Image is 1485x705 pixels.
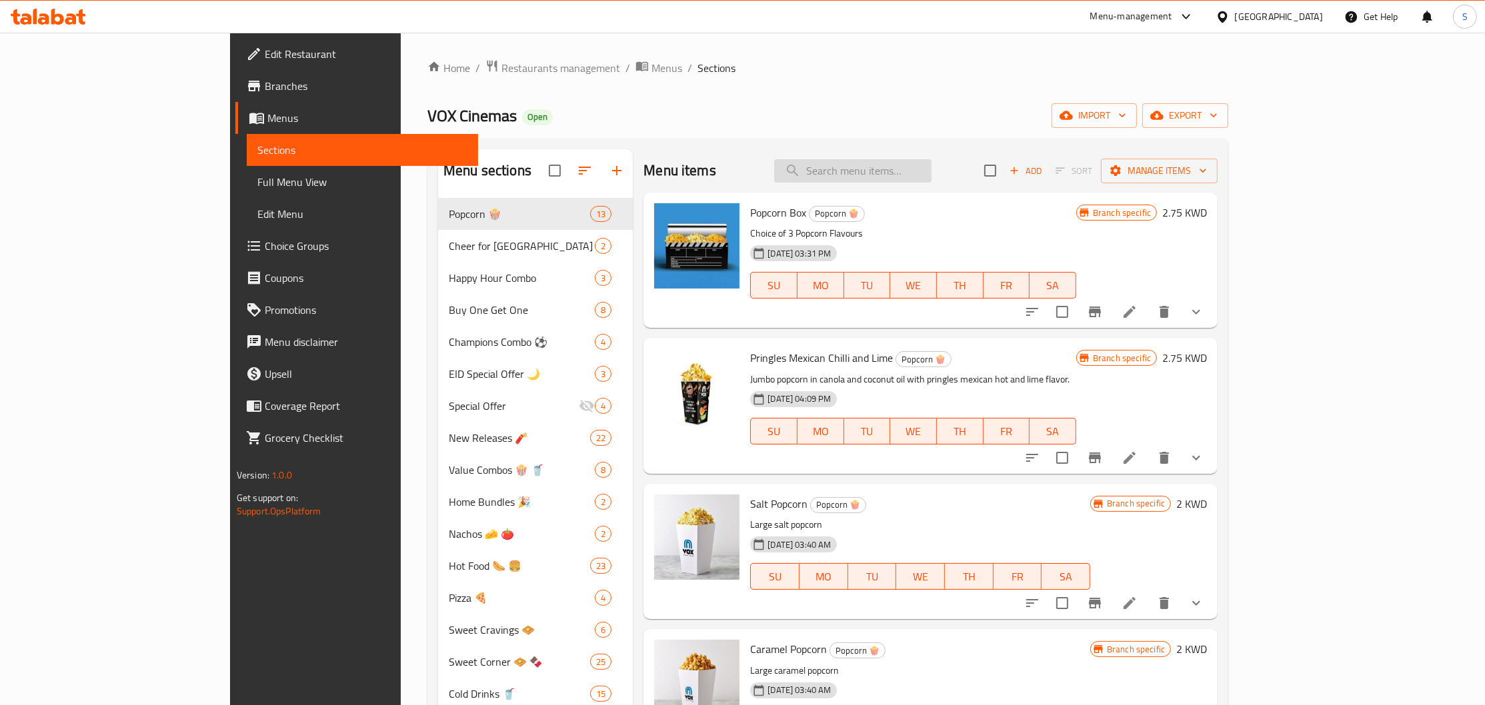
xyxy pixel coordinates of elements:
[438,358,633,390] div: EID Special Offer 🌙3
[750,662,1090,679] p: Large caramel popcorn
[798,418,844,444] button: MO
[687,60,692,76] li: /
[1122,304,1138,320] a: Edit menu item
[579,398,595,414] svg: Inactive section
[654,349,739,434] img: Pringles Mexican Chilli and Lime
[1462,9,1468,24] span: S
[1142,103,1228,128] button: export
[848,563,897,590] button: TU
[756,567,794,586] span: SU
[750,639,827,659] span: Caramel Popcorn
[762,684,836,696] span: [DATE] 03:40 AM
[750,203,806,223] span: Popcorn Box
[945,563,994,590] button: TH
[449,366,595,382] div: EID Special Offer 🌙
[1162,349,1207,367] h6: 2.75 KWD
[1088,207,1156,219] span: Branch specific
[591,560,611,572] span: 23
[265,238,467,254] span: Choice Groups
[235,38,478,70] a: Edit Restaurant
[265,398,467,414] span: Coverage Report
[844,418,891,444] button: TU
[438,198,633,230] div: Popcorn 🍿13
[591,688,611,700] span: 15
[937,272,984,299] button: TH
[756,276,792,295] span: SU
[942,276,978,295] span: TH
[1062,107,1126,124] span: import
[750,371,1076,388] p: Jumbo popcorn in canola and coconut oil with pringles mexican hot and lime flavor.
[844,272,891,299] button: TU
[890,418,937,444] button: WE
[591,432,611,444] span: 22
[625,60,630,76] li: /
[994,563,1042,590] button: FR
[1148,296,1180,328] button: delete
[1048,589,1076,617] span: Select to update
[438,390,633,422] div: Special Offer4
[247,134,478,166] a: Sections
[896,351,952,367] div: Popcorn 🍿
[595,238,611,254] div: items
[265,430,467,446] span: Grocery Checklist
[989,422,1025,441] span: FR
[449,462,595,478] span: Value Combos 🍿 🥤
[438,262,633,294] div: Happy Hour Combo3
[654,494,739,580] img: Salt Popcorn
[438,486,633,518] div: Home Bundles 🎉2
[651,60,682,76] span: Menus
[591,208,611,221] span: 13
[942,422,978,441] span: TH
[449,206,590,222] span: Popcorn 🍿
[449,430,590,446] span: New Releases 🧨
[265,302,467,318] span: Promotions
[237,502,321,520] a: Support.OpsPlatform
[438,550,633,582] div: Hot Food 🌭 🍔23
[522,111,553,123] span: Open
[984,418,1030,444] button: FR
[1102,643,1170,656] span: Branch specific
[810,206,864,221] span: Popcorn 🍿
[1162,203,1207,222] h6: 2.75 KWD
[235,358,478,390] a: Upsell
[976,157,1004,185] span: Select section
[762,247,836,260] span: [DATE] 03:31 PM
[750,348,893,368] span: Pringles Mexican Chilli and Lime
[750,272,798,299] button: SU
[1122,450,1138,466] a: Edit menu item
[449,334,595,350] div: Champions Combo ⚽
[595,528,611,540] span: 2
[438,646,633,678] div: Sweet Corner 🧇 🍫25
[1004,161,1047,181] span: Add item
[438,422,633,454] div: New Releases 🧨22
[1122,595,1138,611] a: Edit menu item
[830,642,886,658] div: Popcorn 🍿
[449,526,595,542] span: Nachos 🧀 🍅
[590,206,611,222] div: items
[1079,442,1111,474] button: Branch-specific-item
[595,334,611,350] div: items
[1088,352,1156,364] span: Branch specific
[449,622,595,638] div: Sweet Cravings 🧇
[449,654,590,670] span: Sweet Corner 🧇 🍫
[1048,444,1076,472] span: Select to update
[756,422,792,441] span: SU
[235,70,478,102] a: Branches
[591,656,611,668] span: 25
[237,489,298,506] span: Get support on:
[595,526,611,542] div: items
[1188,450,1204,466] svg: Show Choices
[235,262,478,294] a: Coupons
[449,558,590,574] span: Hot Food 🌭 🍔
[850,276,886,295] span: TU
[635,59,682,77] a: Menus
[950,567,988,586] span: TH
[595,590,611,606] div: items
[774,159,932,183] input: search
[762,392,836,405] span: [DATE] 04:09 PM
[1090,9,1172,25] div: Menu-management
[750,494,808,514] span: Salt Popcorn
[235,102,478,134] a: Menus
[590,430,611,446] div: items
